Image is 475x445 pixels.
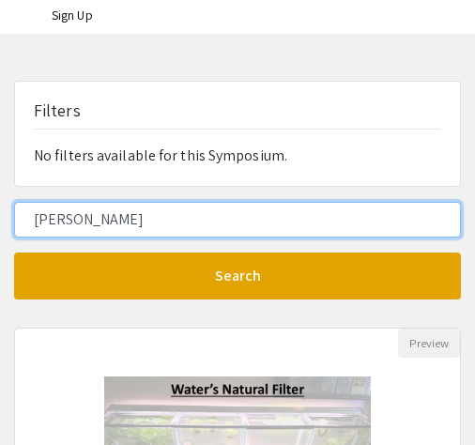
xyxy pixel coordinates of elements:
iframe: Chat [14,361,80,431]
button: Preview [398,329,460,358]
button: Search [14,253,461,299]
a: Sign Up [52,7,93,23]
h5: Filters [34,100,81,121]
div: No filters available for this Symposium. [15,82,460,186]
input: Search Keyword(s) Or Author(s) [14,202,461,238]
